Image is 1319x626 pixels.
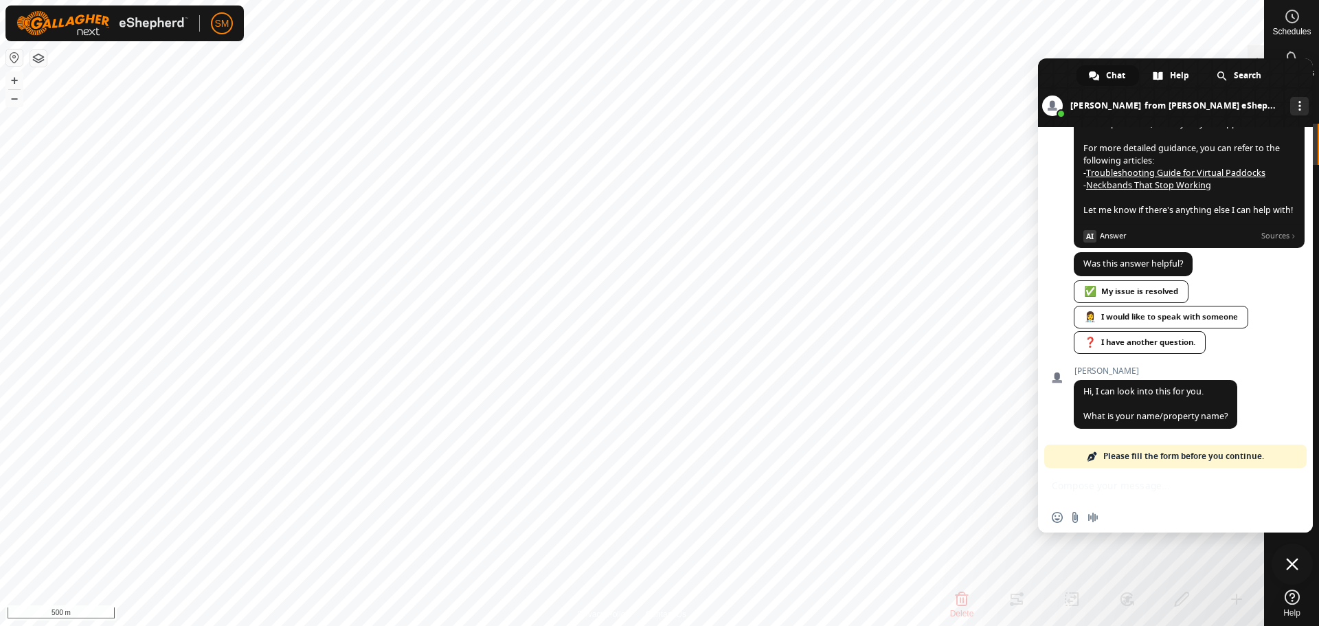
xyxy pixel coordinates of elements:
span: ✅ [1084,286,1096,297]
div: My issue is resolved [1074,280,1188,303]
span: Audio message [1087,512,1098,523]
button: Reset Map [6,49,23,66]
span: SM [215,16,229,31]
a: Contact Us [646,608,686,621]
div: Chat [1076,65,1139,86]
span: Help [1170,65,1189,86]
a: Help [1265,584,1319,623]
span: Sources [1261,230,1296,242]
div: Search [1204,65,1275,86]
span: Hi, I can look into this for you. What is your name/property name? [1083,385,1228,422]
span: Search [1234,65,1261,86]
span: Please fill the form before you continue. [1103,445,1264,468]
span: AI [1083,230,1096,243]
div: I have another question. [1074,331,1206,354]
span: Schedules [1272,27,1311,36]
div: I would like to speak with someone [1074,306,1248,328]
div: Help [1140,65,1203,86]
span: ❓ [1084,337,1096,348]
a: Neckbands That Stop Working [1086,179,1211,191]
button: Map Layers [30,50,47,67]
span: Send a file [1070,512,1081,523]
a: Privacy Policy [578,608,629,621]
span: Was this answer helpful? [1083,258,1183,269]
img: Gallagher Logo [16,11,188,36]
div: More channels [1290,97,1309,115]
span: Help [1283,609,1300,617]
button: – [6,90,23,107]
span: [PERSON_NAME] [1074,366,1237,376]
span: Insert an emoji [1052,512,1063,523]
span: Chat [1106,65,1125,86]
span: 👩‍⚕️ [1084,311,1096,322]
a: Troubleshooting Guide for Virtual Paddocks [1086,167,1265,179]
div: Close chat [1272,544,1313,585]
button: + [6,72,23,89]
span: Answer [1100,230,1256,242]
